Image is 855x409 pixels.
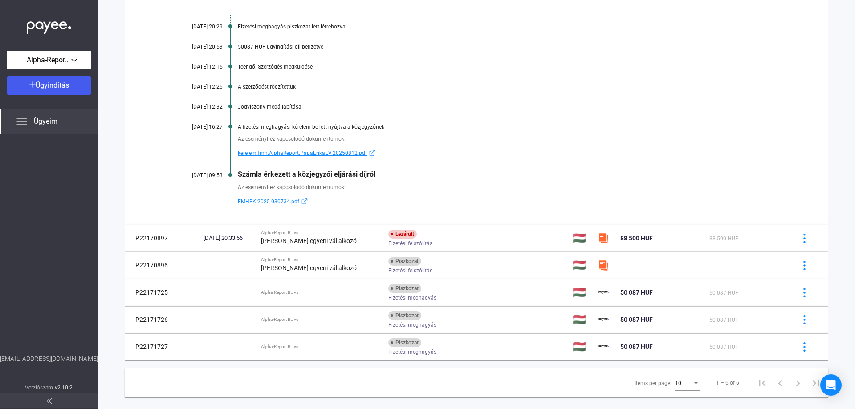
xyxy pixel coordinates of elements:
div: Alpha-Report Bt. vs [261,317,381,322]
div: Piszkozat [388,257,421,266]
div: 50087 HUF ügyindítási díj befizetve [238,44,784,50]
mat-select: Items per page: [675,377,700,388]
img: more-blue [800,288,809,297]
img: list.svg [16,116,27,127]
td: P22170897 [125,225,200,251]
a: kerelem.fmh.AlphaReport.PapaErikaEV.20250812.pdfexternal-link-blue [238,148,784,158]
div: [DATE] 20:33:56 [204,234,254,243]
div: A fizetési meghagyási kérelem be lett nyújtva a közjegyzőnek [238,124,784,130]
td: P22171726 [125,306,200,333]
div: Az eseményhez kapcsolódó dokumentumok: [238,134,784,143]
img: more-blue [800,261,809,270]
img: external-link-blue [299,198,310,205]
td: P22171725 [125,279,200,306]
td: P22170896 [125,252,200,279]
button: Previous page [771,374,789,392]
img: more-blue [800,234,809,243]
img: szamlazzhu-mini [598,233,609,243]
span: 50 087 HUF [620,343,653,350]
span: 10 [675,380,681,386]
img: arrow-double-left-grey.svg [46,398,52,404]
span: FMHBK-2025-030734.pdf [238,196,299,207]
span: 50 087 HUF [709,290,738,296]
img: payee-logo [598,314,609,325]
div: 1 – 6 of 6 [716,377,739,388]
button: more-blue [795,310,814,329]
span: 50 087 HUF [620,316,653,323]
div: Lezárult [388,230,417,239]
div: Open Intercom Messenger [820,374,842,396]
div: [DATE] 12:26 [169,84,223,90]
img: payee-logo [598,287,609,298]
button: Last page [807,374,825,392]
button: more-blue [795,256,814,275]
span: Fizetési felszólítás [388,265,432,276]
span: kerelem.fmh.AlphaReport.PapaErikaEV.20250812.pdf [238,148,367,158]
div: [DATE] 20:53 [169,44,223,50]
span: 50 087 HUF [709,344,738,350]
div: Items per page: [635,378,672,389]
td: 🇭🇺 [569,225,594,251]
div: Fizetési meghagyás piszkozat lett létrehozva [238,24,784,30]
div: Piszkozat [388,284,421,293]
td: P22171727 [125,333,200,360]
div: [DATE] 12:15 [169,64,223,70]
button: First page [753,374,771,392]
div: Jogviszony megállapítása [238,104,784,110]
a: FMHBK-2025-030734.pdfexternal-link-blue [238,196,784,207]
button: more-blue [795,229,814,247]
strong: [PERSON_NAME] egyéni vállalkozó [261,264,357,271]
img: payee-logo [598,341,609,352]
div: Alpha-Report Bt. vs [261,290,381,295]
strong: [PERSON_NAME] egyéni vállalkozó [261,237,357,244]
span: Ügyindítás [36,81,69,89]
div: Alpha-Report Bt. vs [261,230,381,235]
span: Ügyeim [34,116,57,127]
div: [DATE] 09:53 [169,172,223,178]
span: Fizetési meghagyás [388,292,436,303]
td: 🇭🇺 [569,333,594,360]
span: Fizetési felszólítás [388,238,432,249]
div: Piszkozat [388,338,421,347]
strong: v2.10.2 [55,385,73,391]
span: Alpha-Report Bt. [27,55,71,65]
div: Alpha-Report Bt. vs [261,257,381,263]
div: Az eseményhez kapcsolódó dokumentumok: [238,183,784,192]
img: more-blue [800,315,809,324]
img: more-blue [800,342,809,352]
span: 88 500 HUF [709,235,738,242]
td: 🇭🇺 [569,306,594,333]
button: Alpha-Report Bt. [7,51,91,69]
img: plus-white.svg [29,81,36,88]
div: Piszkozat [388,311,421,320]
button: more-blue [795,337,814,356]
div: Teendő: Szerződés megküldése [238,64,784,70]
div: A szerződést rögzítettük [238,84,784,90]
img: white-payee-white-dot.svg [27,16,71,35]
td: 🇭🇺 [569,279,594,306]
span: 50 087 HUF [709,317,738,323]
div: [DATE] 12:32 [169,104,223,110]
span: Fizetési meghagyás [388,320,436,330]
img: external-link-blue [367,150,378,156]
button: more-blue [795,283,814,302]
button: Next page [789,374,807,392]
div: [DATE] 16:27 [169,124,223,130]
span: Fizetési meghagyás [388,347,436,357]
button: Ügyindítás [7,76,91,95]
td: 🇭🇺 [569,252,594,279]
div: Alpha-Report Bt. vs [261,344,381,349]
img: szamlazzhu-mini [598,260,609,271]
span: 50 087 HUF [620,289,653,296]
div: [DATE] 20:29 [169,24,223,30]
div: Számla érkezett a közjegyzői eljárási díjról [238,170,784,178]
span: 88 500 HUF [620,235,653,242]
